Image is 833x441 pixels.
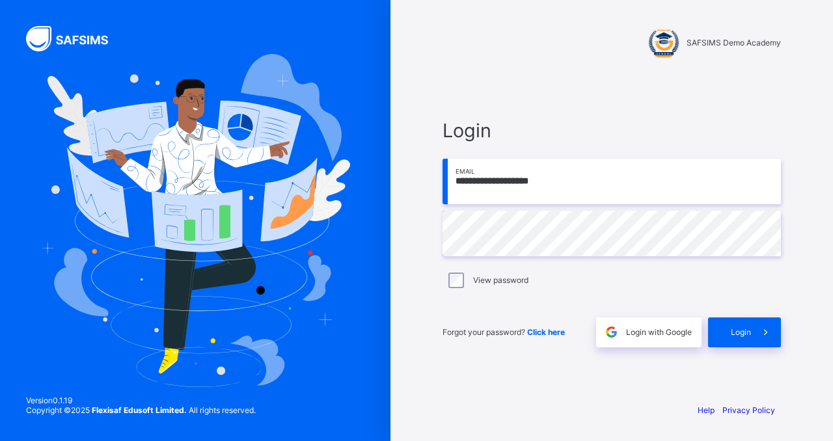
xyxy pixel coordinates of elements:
[698,405,715,415] a: Help
[92,405,187,415] strong: Flexisaf Edusoft Limited.
[473,275,528,285] label: View password
[687,38,781,47] span: SAFSIMS Demo Academy
[26,395,256,405] span: Version 0.1.19
[731,327,751,337] span: Login
[40,54,350,387] img: Hero Image
[26,26,124,51] img: SAFSIMS Logo
[26,405,256,415] span: Copyright © 2025 All rights reserved.
[604,325,619,340] img: google.396cfc9801f0270233282035f929180a.svg
[527,327,565,337] a: Click here
[443,119,781,142] span: Login
[626,327,692,337] span: Login with Google
[722,405,775,415] a: Privacy Policy
[443,327,565,337] span: Forgot your password?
